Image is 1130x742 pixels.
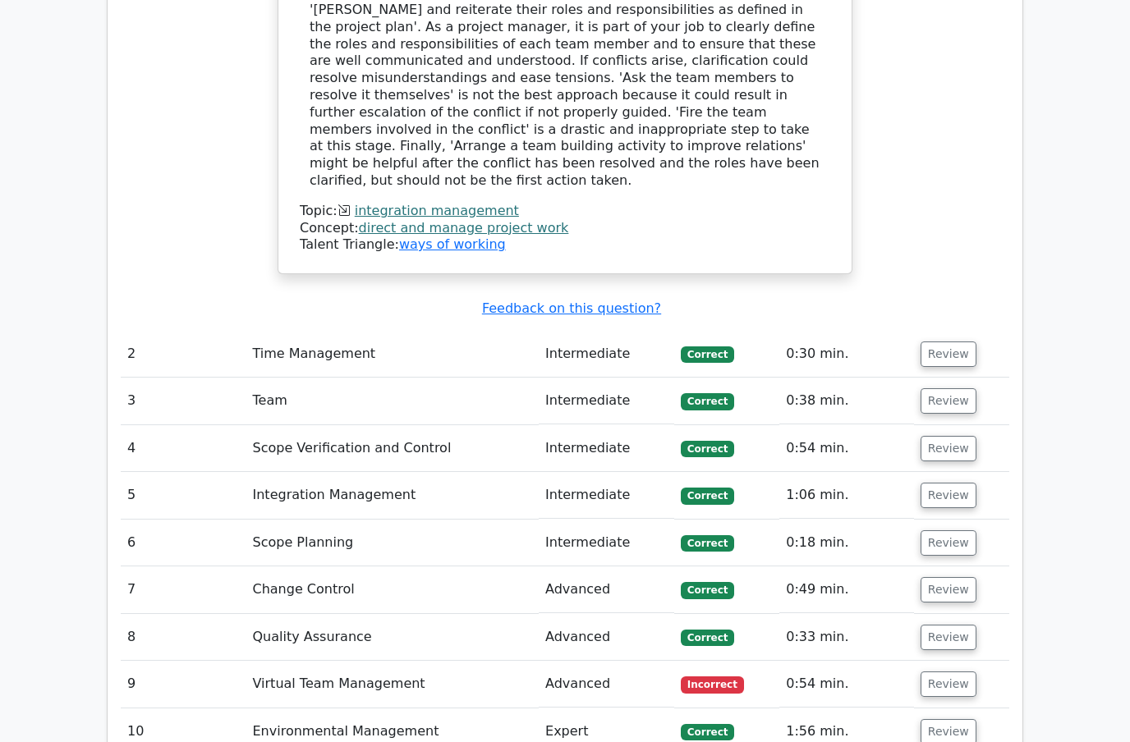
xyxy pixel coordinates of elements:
[539,520,674,566] td: Intermediate
[921,388,976,414] button: Review
[681,724,734,740] span: Correct
[539,425,674,472] td: Intermediate
[921,577,976,602] button: Review
[539,661,674,708] td: Advanced
[246,425,540,472] td: Scope Verification and Control
[921,671,976,697] button: Review
[681,630,734,646] span: Correct
[681,582,734,598] span: Correct
[539,331,674,378] td: Intermediate
[300,203,830,254] div: Talent Triangle:
[121,520,246,566] td: 6
[681,346,734,363] span: Correct
[246,566,540,613] td: Change Control
[681,676,744,693] span: Incorrect
[779,614,914,661] td: 0:33 min.
[121,566,246,613] td: 7
[482,300,661,316] a: Feedback on this question?
[539,566,674,613] td: Advanced
[779,661,914,708] td: 0:54 min.
[921,341,976,367] button: Review
[121,425,246,472] td: 4
[681,488,734,504] span: Correct
[921,530,976,556] button: Review
[539,614,674,661] td: Advanced
[539,378,674,424] td: Intermediate
[681,535,734,552] span: Correct
[779,472,914,519] td: 1:06 min.
[246,661,540,708] td: Virtual Team Management
[779,378,914,424] td: 0:38 min.
[121,472,246,519] td: 5
[246,520,540,566] td: Scope Planning
[779,520,914,566] td: 0:18 min.
[300,220,830,237] div: Concept:
[539,472,674,519] td: Intermediate
[246,331,540,378] td: Time Management
[246,378,540,424] td: Team
[121,661,246,708] td: 9
[355,203,519,218] a: integration management
[300,203,830,220] div: Topic:
[921,483,976,508] button: Review
[121,331,246,378] td: 2
[681,441,734,457] span: Correct
[681,393,734,410] span: Correct
[246,472,540,519] td: Integration Management
[921,436,976,461] button: Review
[246,614,540,661] td: Quality Assurance
[779,331,914,378] td: 0:30 min.
[121,614,246,661] td: 8
[921,625,976,650] button: Review
[121,378,246,424] td: 3
[779,425,914,472] td: 0:54 min.
[359,220,569,236] a: direct and manage project work
[779,566,914,613] td: 0:49 min.
[399,236,506,252] a: ways of working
